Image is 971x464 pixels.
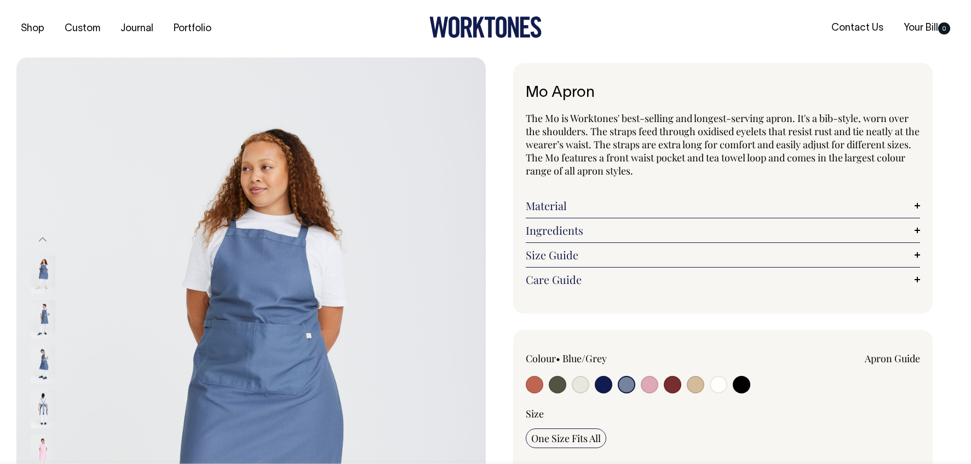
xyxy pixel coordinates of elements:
[526,352,683,365] div: Colour
[899,19,955,37] a: Your Bill0
[31,345,55,383] img: blue/grey
[60,20,105,38] a: Custom
[31,390,55,428] img: blue/grey
[526,407,921,420] div: Size
[556,352,560,365] span: •
[526,248,921,262] a: Size Guide
[526,224,921,237] a: Ingredients
[526,273,921,286] a: Care Guide
[938,22,950,34] span: 0
[526,112,920,177] span: The Mo is Worktones' best-selling and longest-serving apron. It's a bib-style, worn over the shou...
[562,352,607,365] label: Blue/Grey
[526,199,921,212] a: Material
[16,20,49,38] a: Shop
[827,19,888,37] a: Contact Us
[531,432,601,445] span: One Size Fits All
[526,85,921,102] h1: Mo Apron
[31,255,55,293] img: blue/grey
[35,228,51,252] button: Previous
[526,428,606,448] input: One Size Fits All
[31,300,55,338] img: blue/grey
[169,20,216,38] a: Portfolio
[116,20,158,38] a: Journal
[865,352,920,365] a: Apron Guide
